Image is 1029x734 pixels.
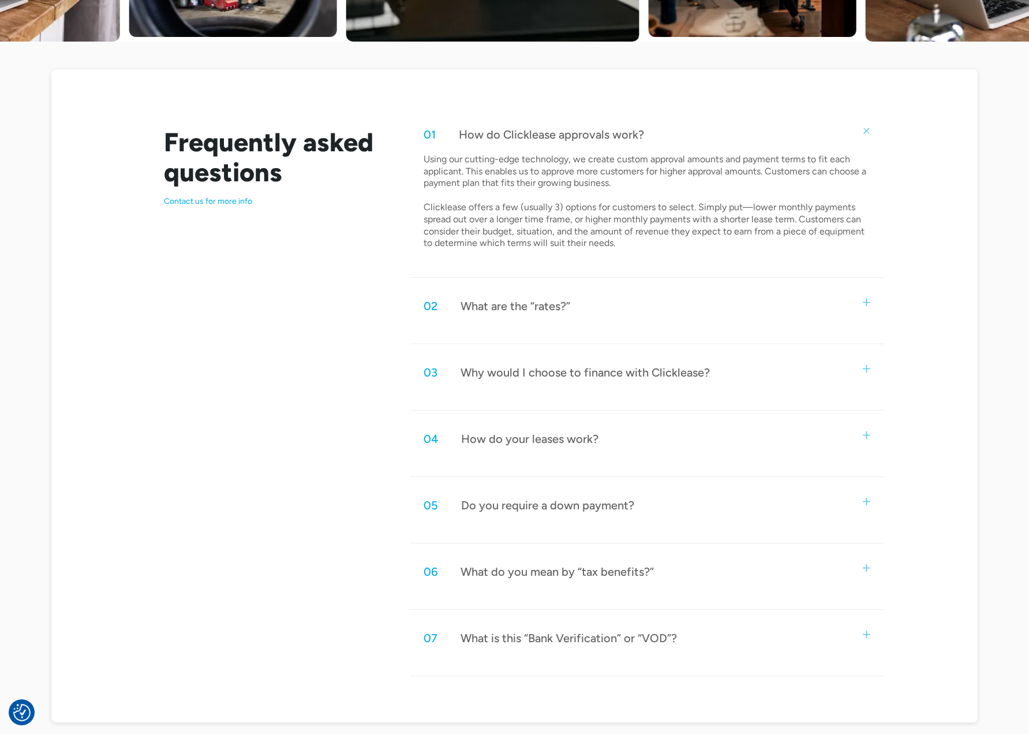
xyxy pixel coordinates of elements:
[461,431,598,446] div: How do your leases work?
[13,704,31,721] img: Revisit consent button
[863,299,870,306] img: small plus
[461,631,677,646] div: What is this “Bank Verification” or “VOD”?
[863,365,870,372] img: small plus
[863,564,870,572] img: small plus
[861,125,871,136] img: small plus
[424,564,437,579] div: 06
[13,704,31,721] button: Consent Preferences
[461,299,570,314] div: What are the “rates?”
[424,431,438,446] div: 04
[863,498,870,505] img: small plus
[424,154,867,249] p: Using our cutting-edge technology, we create custom approval amounts and payment terms to fit eac...
[424,365,437,380] div: 03
[461,564,654,579] div: What do you mean by “tax benefits?”
[424,299,437,314] div: 02
[461,498,634,513] div: Do you require a down payment?
[459,127,644,142] div: How do Clicklease approvals work?
[164,196,383,207] p: Contact us for more info
[424,127,436,142] div: 01
[164,127,383,187] h2: Frequently asked questions
[863,431,870,439] img: small plus
[424,498,438,513] div: 05
[424,631,437,646] div: 07
[461,365,710,380] div: Why would I choose to finance with Clicklease?
[863,631,870,638] img: small plus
